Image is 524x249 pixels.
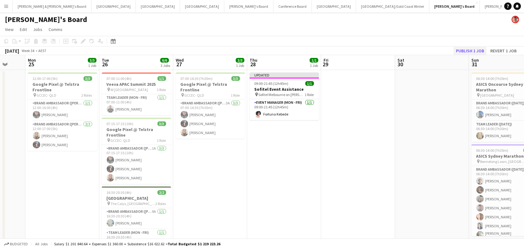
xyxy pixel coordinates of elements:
[250,72,319,77] div: Updated
[180,0,224,12] button: [GEOGRAPHIC_DATA]
[250,57,257,63] span: Thu
[101,61,109,68] span: 26
[453,47,487,55] button: Publish 1 job
[28,81,97,93] h3: Google Pixel @ Telstra Frontline
[305,81,314,86] span: 1/1
[31,25,45,33] a: Jobs
[250,72,319,120] app-job-card: Updated09:00-21:45 (12h45m)1/1Sofitel Event Assistance Sofitel Melbourne on [PERSON_NAME]1 RoleEv...
[397,57,404,63] span: Sat
[157,190,166,195] span: 2/2
[157,138,166,143] span: 1 Role
[88,63,96,68] div: 1 Job
[28,72,97,151] app-job-card: 12:00-17:00 (5h)3/3Google Pixel @ Telstra Frontline GCCEC- QLD2 RolesBrand Ambassador ([PERSON_NA...
[312,0,356,12] button: [GEOGRAPHIC_DATA]
[324,57,329,63] span: Fri
[160,58,169,63] span: 6/6
[512,16,519,23] app-user-avatar: Victoria Hunt
[102,118,171,184] app-job-card: 07:15-17:15 (10h)3/3Google Pixel @ Telstra Frontline GCCEC- QLD1 RoleBrand Ambassador ([PERSON_NA...
[5,27,14,32] span: View
[157,76,166,81] span: 1/1
[231,76,240,81] span: 3/3
[27,61,36,68] span: 25
[54,242,220,246] div: Salary $1 201 840.64 + Expenses $1 360.00 + Subsistence $16 022.62 =
[107,190,132,195] span: 16:30-20:30 (4h)
[185,93,204,98] span: GCCEC- QLD
[102,127,171,138] h3: Google Pixel @ Telstra Frontline
[111,201,156,206] span: The Calyx, [GEOGRAPHIC_DATA]
[37,93,57,98] span: GCCEC- QLD
[102,208,171,229] app-card-role: Brand Ambassador ([PERSON_NAME])9A1/116:30-20:30 (4h)[PERSON_NAME]
[2,25,16,33] a: View
[310,58,318,63] span: 1/1
[84,76,92,81] span: 3/3
[13,0,92,12] button: [PERSON_NAME] & [PERSON_NAME]'s Board
[102,81,171,87] h3: Veeva APAC Summit 2025
[17,25,29,33] a: Edit
[111,138,131,143] span: GCCEC- QLD
[470,61,479,68] span: 31
[102,72,171,115] app-job-card: 07:00-11:00 (4h)1/1Veeva APAC Summit 2025 W [GEOGRAPHIC_DATA]1 RoleTeam Leader (Mon - Fri)1/107:0...
[38,48,46,53] div: AEST
[176,72,245,139] app-job-card: 07:00-14:30 (7h30m)3/3Google Pixel @ Telstra Frontline GCCEC- QLD1 RoleBrand Ambassador ([PERSON_...
[102,57,109,63] span: Tue
[259,92,305,97] span: Sofitel Melbourne on [PERSON_NAME]
[476,148,509,153] span: 06:30-14:00 (7h30m)
[107,121,134,126] span: 07:15-17:15 (10h)
[49,27,62,32] span: Comms
[488,47,519,55] button: Revert 1 job
[249,61,257,68] span: 28
[156,201,166,206] span: 2 Roles
[102,94,171,115] app-card-role: Team Leader (Mon - Fri)1/107:00-11:00 (4h)[PERSON_NAME]
[480,93,514,98] span: [GEOGRAPHIC_DATA]
[102,145,171,184] app-card-role: Brand Ambassador ([PERSON_NAME])1A3/307:15-17:15 (10h)[PERSON_NAME][PERSON_NAME][PERSON_NAME]
[231,93,240,98] span: 1 Role
[20,27,27,32] span: Edit
[5,15,87,24] h1: [PERSON_NAME]'s Board
[92,0,136,12] button: [GEOGRAPHIC_DATA]
[236,58,244,63] span: 3/3
[33,76,58,81] span: 12:00-17:00 (5h)
[28,121,97,151] app-card-role: Brand Ambassador ([PERSON_NAME])2/212:00-17:00 (5h)[PERSON_NAME][PERSON_NAME]
[5,48,19,54] div: [DATE]
[250,86,319,92] h3: Sofitel Event Assistance
[236,63,244,68] div: 1 Job
[181,76,213,81] span: 07:00-14:30 (7h30m)
[323,61,329,68] span: 29
[471,57,479,63] span: Sun
[305,92,314,97] span: 1 Role
[476,76,509,81] span: 06:30-14:00 (7h30m)
[28,100,97,121] app-card-role: Brand Ambassador ([PERSON_NAME])1/112:00-16:00 (4h)[PERSON_NAME]
[176,81,245,93] h3: Google Pixel @ Telstra Frontline
[157,121,166,126] span: 3/3
[102,195,171,201] h3: [GEOGRAPHIC_DATA]
[273,0,312,12] button: Conference Board
[397,61,404,68] span: 30
[175,61,184,68] span: 27
[356,0,429,12] button: [GEOGRAPHIC_DATA]/Gold Coast Winter
[3,241,29,247] button: Budgeted
[250,99,319,120] app-card-role: Event Manager (Mon - Fri)1/109:00-21:45 (12h45m)Fortuna Kebede
[176,100,245,139] app-card-role: Brand Ambassador ([PERSON_NAME])3A3/307:00-14:30 (7h30m)[PERSON_NAME][PERSON_NAME][PERSON_NAME]
[224,0,273,12] button: [PERSON_NAME]'s Board
[310,63,318,68] div: 1 Job
[28,57,36,63] span: Mon
[33,27,42,32] span: Jobs
[10,242,28,246] span: Budgeted
[157,87,166,92] span: 1 Role
[176,57,184,63] span: Wed
[136,0,180,12] button: [GEOGRAPHIC_DATA]
[255,81,289,86] span: 09:00-21:45 (12h45m)
[88,58,97,63] span: 3/3
[82,93,92,98] span: 2 Roles
[111,87,148,92] span: W [GEOGRAPHIC_DATA]
[107,76,132,81] span: 07:00-11:00 (4h)
[429,0,480,12] button: [PERSON_NAME]'s Board
[161,63,170,68] div: 3 Jobs
[20,48,36,53] span: Week 34
[46,25,65,33] a: Comms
